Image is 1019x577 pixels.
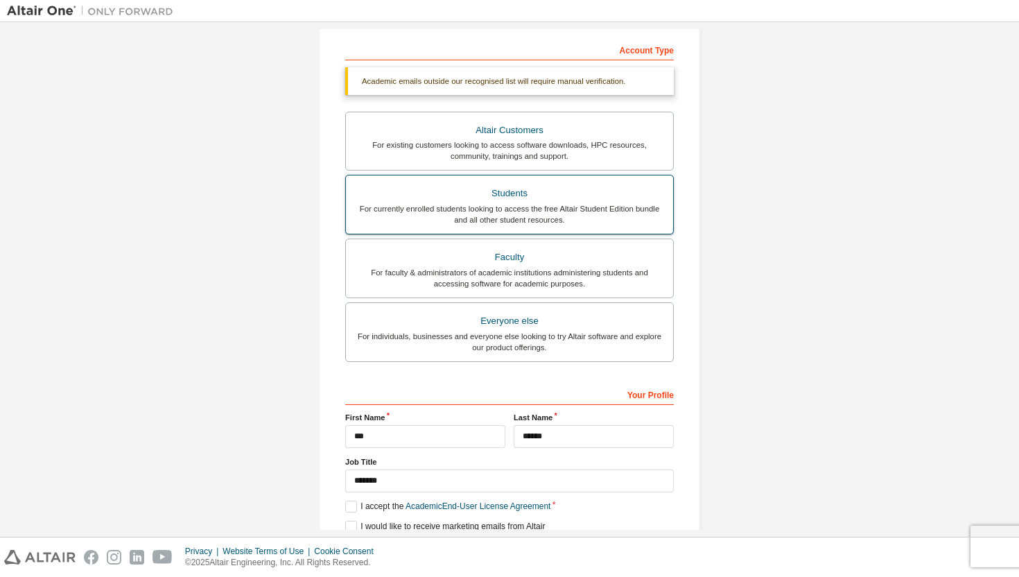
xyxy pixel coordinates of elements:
[4,550,76,565] img: altair_logo.svg
[185,557,382,569] p: © 2025 Altair Engineering, Inc. All Rights Reserved.
[514,412,674,423] label: Last Name
[354,267,665,289] div: For faculty & administrators of academic institutions administering students and accessing softwa...
[354,139,665,162] div: For existing customers looking to access software downloads, HPC resources, community, trainings ...
[7,4,180,18] img: Altair One
[345,521,545,533] label: I would like to receive marketing emails from Altair
[354,203,665,225] div: For currently enrolled students looking to access the free Altair Student Edition bundle and all ...
[354,331,665,353] div: For individuals, businesses and everyone else looking to try Altair software and explore our prod...
[345,383,674,405] div: Your Profile
[314,546,381,557] div: Cookie Consent
[354,121,665,140] div: Altair Customers
[130,550,144,565] img: linkedin.svg
[406,501,550,511] a: Academic End-User License Agreement
[354,248,665,267] div: Faculty
[354,184,665,203] div: Students
[153,550,173,565] img: youtube.svg
[354,311,665,331] div: Everyone else
[345,412,505,423] label: First Name
[107,550,121,565] img: instagram.svg
[84,550,98,565] img: facebook.svg
[345,456,674,467] label: Job Title
[223,546,314,557] div: Website Terms of Use
[185,546,223,557] div: Privacy
[345,38,674,60] div: Account Type
[345,501,550,513] label: I accept the
[345,67,674,95] div: Academic emails outside our recognised list will require manual verification.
